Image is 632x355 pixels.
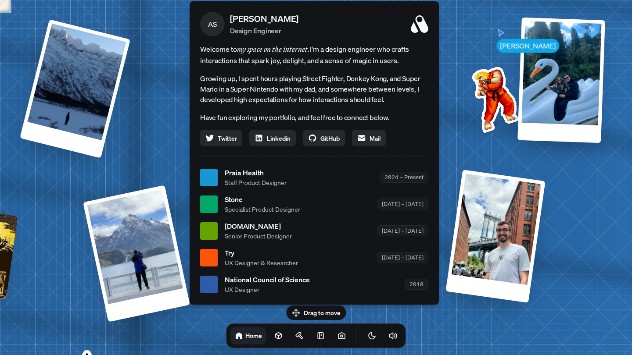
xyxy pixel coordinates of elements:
[225,248,298,258] span: Try
[237,45,310,53] em: my space on the internet.
[225,285,310,294] span: UX Designer
[225,167,287,178] span: Praia Health
[225,178,287,187] span: Staff Product Designer
[363,327,381,344] button: Toggle Theme
[377,225,428,236] div: [DATE] – [DATE]
[230,12,298,25] p: [PERSON_NAME]
[225,205,300,214] span: Specialist Product Designer
[225,258,298,267] span: UX Designer & Researcher
[200,130,242,146] a: Twitter
[218,134,237,143] span: Twitter
[225,274,310,285] span: National Council of Science
[320,134,340,143] span: GitHub
[267,134,291,143] span: Linkedin
[405,279,428,290] div: 2018
[225,231,292,241] span: Senior Product Designer
[225,194,300,205] span: Stone
[200,12,225,36] span: AS
[370,134,381,143] span: Mail
[384,327,402,344] button: Toggle Audio
[225,221,292,231] span: [DOMAIN_NAME]
[449,53,538,142] img: Profile example
[352,130,386,146] a: Mail
[377,199,428,209] div: [DATE] – [DATE]
[245,331,262,340] h1: Home
[230,25,298,36] p: Design Engineer
[200,73,428,105] p: Growing up, I spent hours playing Street Fighter, Donkey Kong, and Super Mario in a Super Nintend...
[377,252,428,263] div: [DATE] – [DATE]
[200,43,428,66] span: Welcome to I'm a design engineer who crafts interactions that spark joy, delight, and a sense of ...
[303,130,345,146] a: GitHub
[230,327,266,344] a: Home
[200,112,428,123] p: Have fun exploring my portfolio, and feel free to connect below.
[249,130,296,146] a: Linkedin
[380,172,428,183] div: 2024 – Present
